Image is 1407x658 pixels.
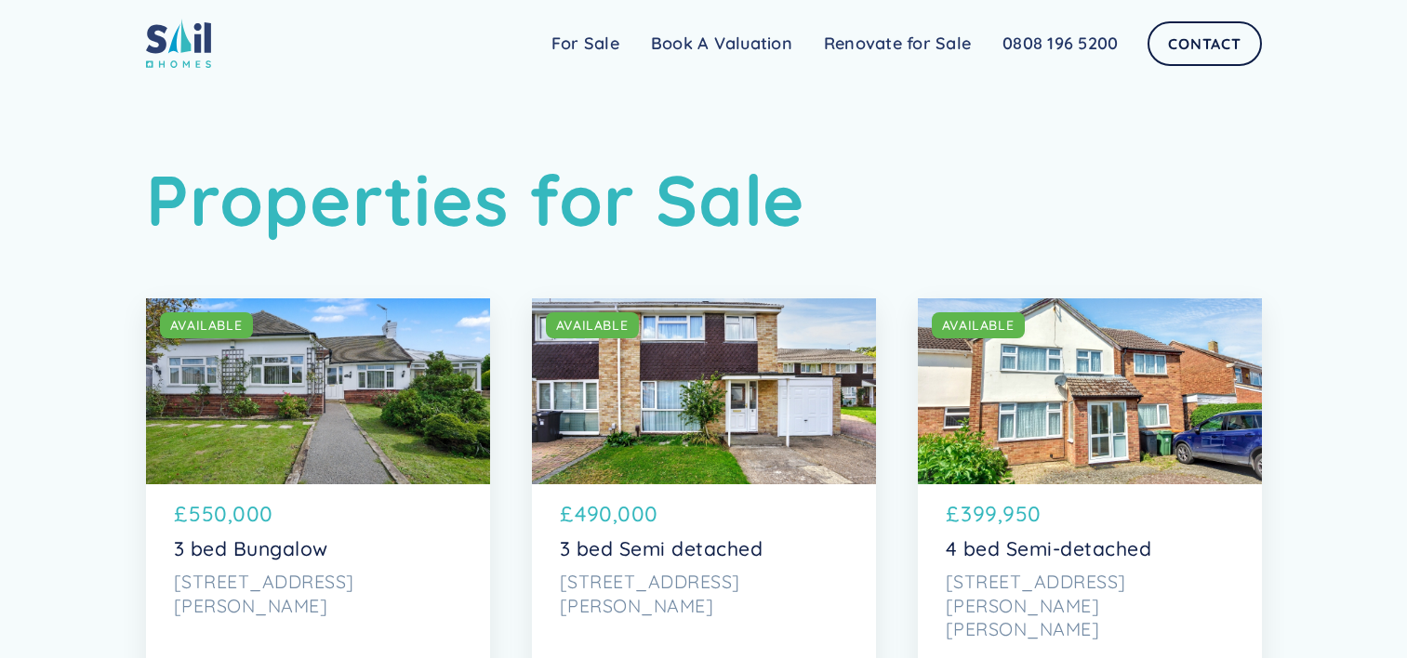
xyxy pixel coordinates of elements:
[946,537,1234,560] p: 4 bed Semi-detached
[1148,21,1261,66] a: Contact
[560,498,574,530] p: £
[556,316,629,335] div: AVAILABLE
[174,498,188,530] p: £
[560,570,848,617] p: [STREET_ADDRESS][PERSON_NAME]
[987,25,1134,62] a: 0808 196 5200
[942,316,1015,335] div: AVAILABLE
[946,570,1234,641] p: [STREET_ADDRESS][PERSON_NAME][PERSON_NAME]
[174,570,462,617] p: [STREET_ADDRESS][PERSON_NAME]
[189,498,273,530] p: 550,000
[170,316,243,335] div: AVAILABLE
[536,25,635,62] a: For Sale
[575,498,658,530] p: 490,000
[635,25,808,62] a: Book A Valuation
[946,498,960,530] p: £
[146,158,1262,243] h1: Properties for Sale
[560,537,848,560] p: 3 bed Semi detached
[174,537,462,560] p: 3 bed Bungalow
[961,498,1042,530] p: 399,950
[146,19,211,68] img: sail home logo colored
[808,25,987,62] a: Renovate for Sale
